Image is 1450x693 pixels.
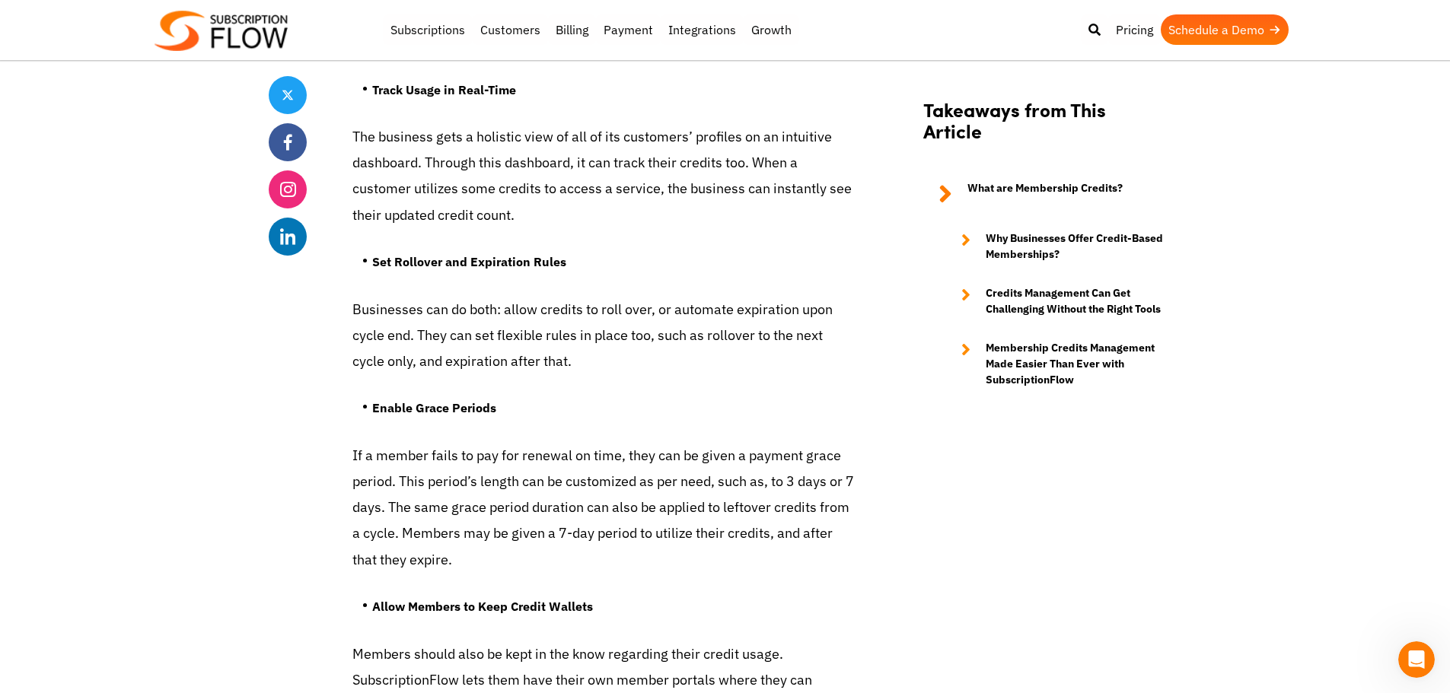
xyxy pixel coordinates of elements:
[372,82,516,97] strong: Track Usage in Real-Time
[946,340,1167,388] a: Membership Credits Management Made Easier Than Ever with SubscriptionFlow
[372,254,566,269] strong: Set Rollover and Expiration Rules
[473,14,548,45] a: Customers
[986,230,1167,262] strong: Why Businesses Offer Credit-Based Memberships?
[383,14,473,45] a: Subscriptions
[1108,14,1161,45] a: Pricing
[352,297,855,375] p: Businesses can do both: allow credits to roll over, or automate expiration upon cycle end. They c...
[967,180,1123,208] strong: What are Membership Credits?
[744,14,799,45] a: Growth
[661,14,744,45] a: Integrations
[923,98,1167,157] h2: Takeaways from This Article
[946,230,1167,262] a: Why Businesses Offer Credit-Based Memberships?
[352,443,855,573] p: If a member fails to pay for renewal on time, they can be given a payment grace period. This peri...
[986,340,1167,388] strong: Membership Credits Management Made Easier Than Ever with SubscriptionFlow
[155,11,288,51] img: Subscriptionflow
[352,124,855,228] p: The business gets a holistic view of all of its customers’ profiles on an intuitive dashboard. Th...
[1161,14,1289,45] a: Schedule a Demo
[372,599,593,614] strong: Allow Members to Keep Credit Wallets
[596,14,661,45] a: Payment
[923,180,1167,208] a: What are Membership Credits?
[946,285,1167,317] a: Credits Management Can Get Challenging Without the Right Tools
[986,285,1167,317] strong: Credits Management Can Get Challenging Without the Right Tools
[372,400,496,415] strong: Enable Grace Periods
[1398,641,1435,678] iframe: Intercom live chat
[548,14,596,45] a: Billing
